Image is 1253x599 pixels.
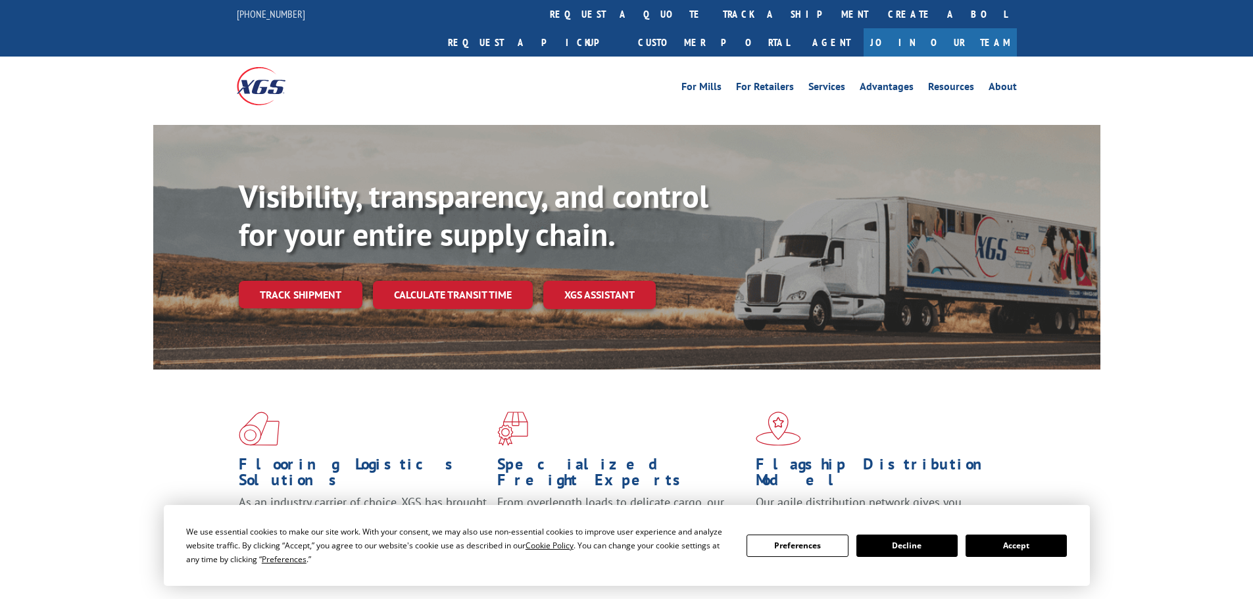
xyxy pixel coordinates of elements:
[966,535,1067,557] button: Accept
[860,82,914,96] a: Advantages
[989,82,1017,96] a: About
[237,7,305,20] a: [PHONE_NUMBER]
[856,535,958,557] button: Decline
[526,540,574,551] span: Cookie Policy
[799,28,864,57] a: Agent
[756,412,801,446] img: xgs-icon-flagship-distribution-model-red
[497,494,746,553] p: From overlength loads to delicate cargo, our experienced staff knows the best way to move your fr...
[239,412,280,446] img: xgs-icon-total-supply-chain-intelligence-red
[239,456,487,494] h1: Flooring Logistics Solutions
[756,456,1004,494] h1: Flagship Distribution Model
[239,494,487,541] span: As an industry carrier of choice, XGS has brought innovation and dedication to flooring logistics...
[747,535,848,557] button: Preferences
[756,494,998,525] span: Our agile distribution network gives you nationwide inventory management on demand.
[262,554,307,565] span: Preferences
[239,281,362,308] a: Track shipment
[681,82,722,96] a: For Mills
[928,82,974,96] a: Resources
[373,281,533,309] a: Calculate transit time
[497,456,746,494] h1: Specialized Freight Experts
[497,412,528,446] img: xgs-icon-focused-on-flooring-red
[628,28,799,57] a: Customer Portal
[864,28,1017,57] a: Join Our Team
[239,176,708,254] b: Visibility, transparency, and control for your entire supply chain.
[186,525,731,566] div: We use essential cookies to make our site work. With your consent, we may also use non-essential ...
[543,281,656,309] a: XGS ASSISTANT
[438,28,628,57] a: Request a pickup
[808,82,845,96] a: Services
[164,505,1090,586] div: Cookie Consent Prompt
[736,82,794,96] a: For Retailers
